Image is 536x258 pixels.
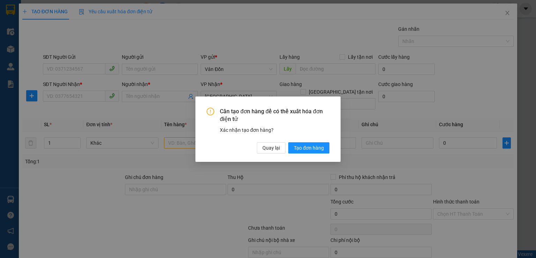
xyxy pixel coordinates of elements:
[257,142,285,153] button: Quay lại
[262,144,280,151] span: Quay lại
[220,108,329,123] span: Cần tạo đơn hàng để có thể xuất hóa đơn điện tử
[220,126,329,134] div: Xác nhận tạo đơn hàng?
[294,144,324,151] span: Tạo đơn hàng
[207,108,214,115] span: exclamation-circle
[288,142,329,153] button: Tạo đơn hàng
